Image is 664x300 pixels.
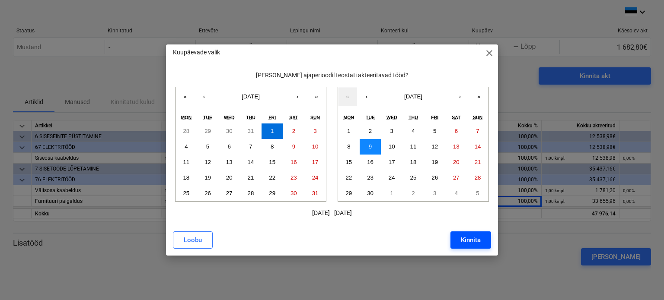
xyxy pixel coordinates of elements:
button: August 8, 2025 [262,139,283,155]
button: August 21, 2025 [240,170,262,186]
abbr: September 6, 2025 [455,128,458,134]
button: September 3, 2025 [381,123,402,139]
abbr: September 21, 2025 [475,159,481,165]
abbr: August 28, 2025 [248,190,254,196]
abbr: July 28, 2025 [183,128,189,134]
abbr: Friday [431,115,438,120]
abbr: September 29, 2025 [345,190,352,196]
abbr: August 6, 2025 [228,143,231,150]
button: August 2, 2025 [283,123,305,139]
button: October 4, 2025 [446,186,467,201]
abbr: Monday [344,115,354,120]
abbr: August 2, 2025 [292,128,295,134]
abbr: August 3, 2025 [313,128,316,134]
abbr: August 31, 2025 [312,190,319,196]
button: September 1, 2025 [338,123,360,139]
abbr: August 14, 2025 [248,159,254,165]
button: October 2, 2025 [402,186,424,201]
button: September 12, 2025 [424,139,446,155]
button: September 5, 2025 [424,123,446,139]
abbr: October 5, 2025 [476,190,479,196]
abbr: September 8, 2025 [347,143,350,150]
button: August 5, 2025 [197,139,219,155]
button: August 17, 2025 [304,155,326,170]
button: » [469,87,488,106]
button: Kinnita [450,231,491,249]
abbr: October 2, 2025 [412,190,415,196]
button: September 20, 2025 [446,155,467,170]
abbr: Wednesday [386,115,397,120]
button: ‹ [195,87,214,106]
button: August 25, 2025 [176,186,197,201]
abbr: July 30, 2025 [226,128,233,134]
button: August 15, 2025 [262,155,283,170]
abbr: July 31, 2025 [248,128,254,134]
button: August 30, 2025 [283,186,305,201]
button: August 23, 2025 [283,170,305,186]
button: ‹ [357,87,376,106]
abbr: September 14, 2025 [475,143,481,150]
abbr: Friday [268,115,276,120]
button: August 11, 2025 [176,155,197,170]
abbr: October 3, 2025 [433,190,436,196]
button: July 31, 2025 [240,123,262,139]
abbr: September 5, 2025 [433,128,436,134]
abbr: Monday [181,115,192,120]
button: September 16, 2025 [360,155,381,170]
abbr: August 1, 2025 [271,128,274,134]
abbr: September 20, 2025 [453,159,460,165]
abbr: September 24, 2025 [389,174,395,181]
abbr: August 18, 2025 [183,174,189,181]
span: [DATE] [242,93,260,100]
abbr: August 20, 2025 [226,174,233,181]
abbr: September 16, 2025 [367,159,373,165]
button: July 30, 2025 [218,123,240,139]
abbr: October 1, 2025 [390,190,393,196]
abbr: September 23, 2025 [367,174,373,181]
button: October 3, 2025 [424,186,446,201]
button: September 29, 2025 [338,186,360,201]
button: « [176,87,195,106]
button: » [307,87,326,106]
button: August 14, 2025 [240,155,262,170]
button: September 28, 2025 [467,170,488,186]
button: August 31, 2025 [304,186,326,201]
abbr: August 21, 2025 [248,174,254,181]
button: September 30, 2025 [360,186,381,201]
button: September 13, 2025 [446,139,467,155]
button: September 4, 2025 [402,123,424,139]
abbr: September 26, 2025 [431,174,438,181]
abbr: September 4, 2025 [412,128,415,134]
p: [DATE] - [DATE] [173,208,491,218]
button: August 27, 2025 [218,186,240,201]
button: August 3, 2025 [304,123,326,139]
abbr: August 27, 2025 [226,190,233,196]
button: September 27, 2025 [446,170,467,186]
abbr: July 29, 2025 [204,128,211,134]
div: Kinnita [461,234,481,246]
abbr: August 16, 2025 [290,159,297,165]
abbr: August 12, 2025 [204,159,211,165]
button: › [288,87,307,106]
abbr: September 9, 2025 [369,143,372,150]
button: August 13, 2025 [218,155,240,170]
button: July 28, 2025 [176,123,197,139]
abbr: Thursday [246,115,255,120]
abbr: September 19, 2025 [431,159,438,165]
button: September 2, 2025 [360,123,381,139]
button: September 22, 2025 [338,170,360,186]
abbr: September 13, 2025 [453,143,460,150]
button: August 6, 2025 [218,139,240,155]
abbr: August 15, 2025 [269,159,275,165]
abbr: August 9, 2025 [292,143,295,150]
button: August 12, 2025 [197,155,219,170]
abbr: August 29, 2025 [269,190,275,196]
p: Kuupäevade valik [173,48,220,57]
abbr: August 23, 2025 [290,174,297,181]
button: August 22, 2025 [262,170,283,186]
abbr: August 25, 2025 [183,190,189,196]
button: Loobu [173,231,213,249]
button: September 15, 2025 [338,155,360,170]
button: October 1, 2025 [381,186,402,201]
button: August 1, 2025 [262,123,283,139]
